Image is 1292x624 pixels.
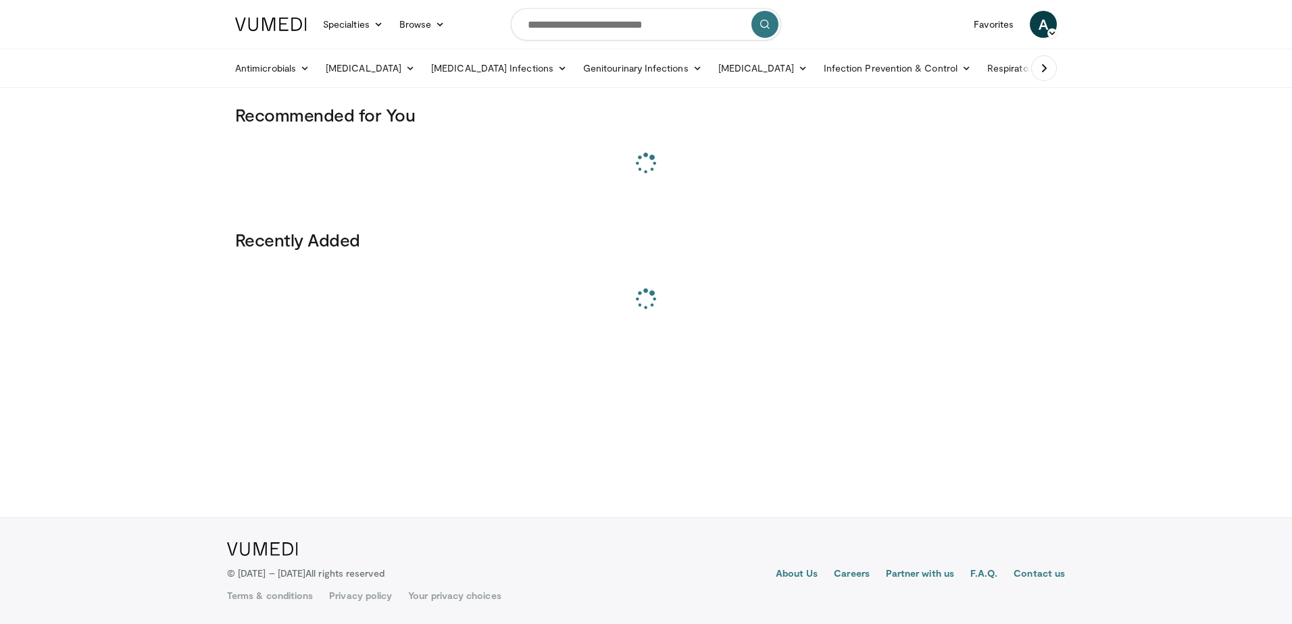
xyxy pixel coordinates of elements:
span: All rights reserved [305,567,384,579]
a: [MEDICAL_DATA] Infections [423,55,575,82]
img: VuMedi Logo [235,18,307,31]
a: [MEDICAL_DATA] [318,55,423,82]
a: Genitourinary Infections [575,55,710,82]
a: A [1030,11,1057,38]
p: © [DATE] – [DATE] [227,567,385,580]
a: Partner with us [886,567,954,583]
h3: Recommended for You [235,104,1057,126]
a: About Us [776,567,818,583]
a: Contact us [1014,567,1065,583]
a: Specialties [315,11,391,38]
a: Infection Prevention & Control [816,55,979,82]
a: F.A.Q. [970,567,997,583]
a: Antimicrobials [227,55,318,82]
a: Favorites [966,11,1022,38]
a: Your privacy choices [408,589,501,602]
input: Search topics, interventions [511,8,781,41]
img: VuMedi Logo [227,542,298,556]
a: Respiratory Infections [979,55,1105,82]
a: Careers [834,567,870,583]
a: Terms & conditions [227,589,313,602]
h3: Recently Added [235,229,1057,251]
a: [MEDICAL_DATA] [710,55,816,82]
a: Privacy policy [329,589,392,602]
a: Browse [391,11,453,38]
